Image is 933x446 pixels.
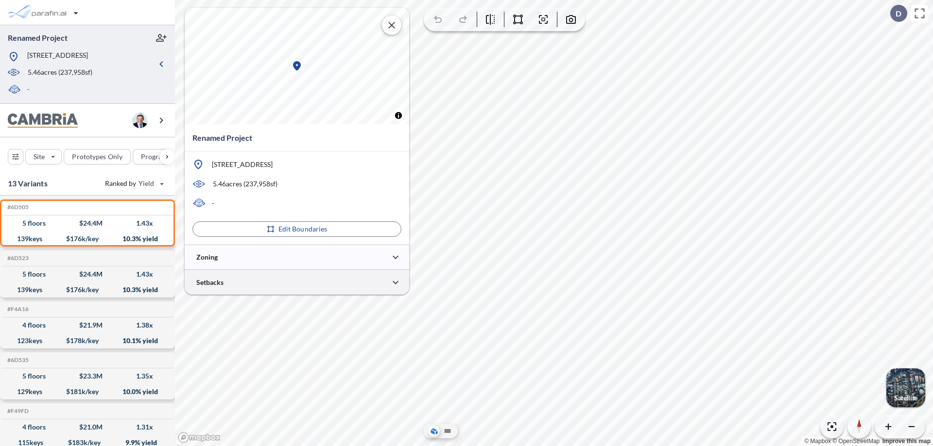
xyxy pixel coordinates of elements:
[185,8,409,124] canvas: Map
[804,438,831,445] a: Mapbox
[34,152,45,162] p: Site
[196,252,218,262] p: Zoning
[896,9,901,18] p: D
[886,368,925,407] img: Switcher Image
[832,438,880,445] a: OpenStreetMap
[141,152,168,162] p: Program
[192,221,401,237] button: Edit Boundaries
[212,198,214,208] p: -
[886,368,925,407] button: Switcher ImageSatellite
[894,394,917,402] p: Satellite
[5,306,29,313] h5: Click to copy the code
[5,204,29,211] h5: Click to copy the code
[27,84,30,96] p: -
[178,432,221,443] a: Mapbox homepage
[72,152,122,162] p: Prototypes Only
[291,60,303,72] div: Map marker
[278,224,328,234] p: Edit Boundaries
[212,160,273,169] p: [STREET_ADDRESS]
[8,113,78,128] img: BrandImage
[442,425,453,437] button: Site Plan
[27,50,88,63] p: [STREET_ADDRESS]
[64,149,131,165] button: Prototypes Only
[428,425,440,437] button: Aerial View
[138,179,155,188] span: Yield
[25,149,62,165] button: Site
[97,176,170,191] button: Ranked by Yield
[213,179,277,189] p: 5.46 acres ( 237,958 sf)
[133,149,185,165] button: Program
[5,408,29,414] h5: Click to copy the code
[882,438,931,445] a: Improve this map
[132,113,148,128] img: user logo
[5,255,29,262] h5: Click to copy the code
[8,178,48,189] p: 13 Variants
[5,357,29,363] h5: Click to copy the code
[393,110,404,121] button: Toggle attribution
[8,33,68,43] p: Renamed Project
[192,132,252,144] p: Renamed Project
[396,110,401,121] span: Toggle attribution
[28,67,92,78] p: 5.46 acres ( 237,958 sf)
